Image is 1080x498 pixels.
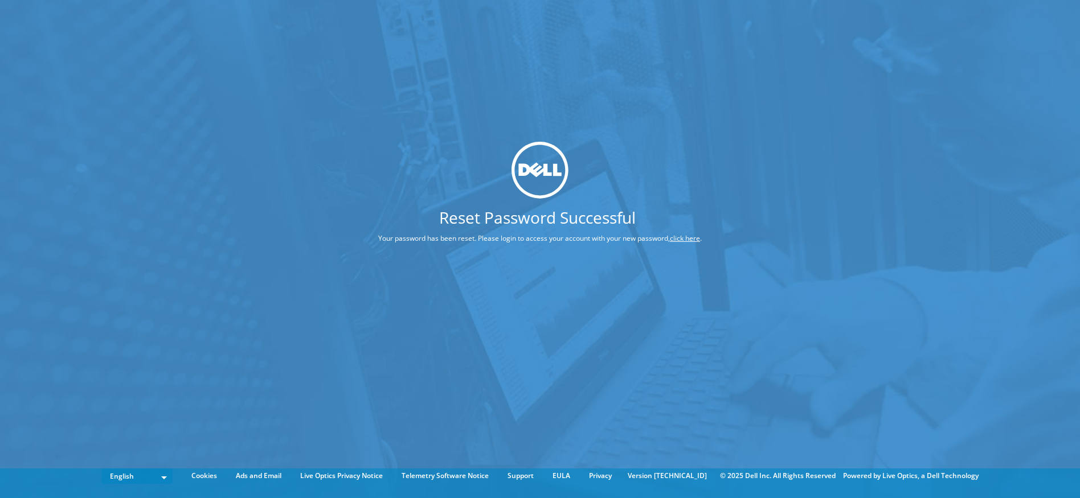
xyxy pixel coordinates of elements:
a: EULA [544,470,579,482]
a: Privacy [580,470,620,482]
a: Cookies [183,470,226,482]
a: Ads and Email [227,470,290,482]
li: © 2025 Dell Inc. All Rights Reserved [714,470,841,482]
a: Telemetry Software Notice [393,470,497,482]
a: Live Optics Privacy Notice [292,470,391,482]
img: dell_svg_logo.svg [512,142,568,199]
p: Your password has been reset. Please login to access your account with your new password, . [336,232,744,245]
a: click here [670,233,700,243]
a: Support [499,470,542,482]
li: Powered by Live Optics, a Dell Technology [843,470,979,482]
li: Version [TECHNICAL_ID] [622,470,713,482]
h1: Reset Password Successful [336,209,739,225]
